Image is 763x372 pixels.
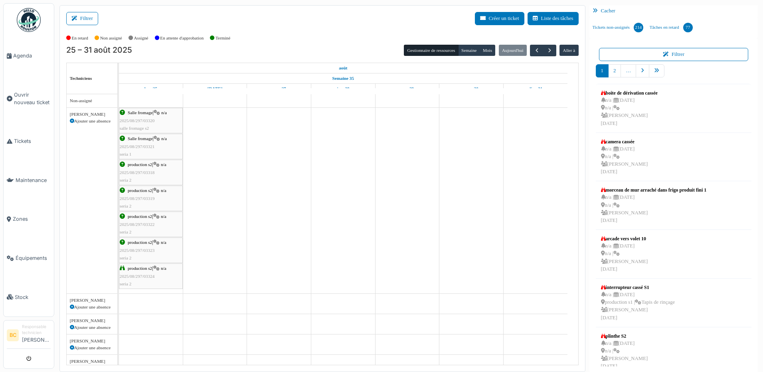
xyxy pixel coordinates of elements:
[161,110,167,115] span: n/a
[14,137,51,145] span: Tickets
[601,89,658,97] div: boite de dérivation cassée
[70,118,114,125] div: Ajouter une absence
[499,45,527,56] button: Aujourd'hui
[601,145,648,176] div: n/a | [DATE] n/a | [PERSON_NAME] [DATE]
[206,84,225,94] a: 26 août 2025
[601,242,648,273] div: n/a | [DATE] n/a | [PERSON_NAME] [DATE]
[161,136,167,141] span: n/a
[601,340,648,370] div: n/a | [DATE] n/a | [PERSON_NAME] [DATE]
[601,186,707,194] div: morceau de mur arraché dans frigo produit fini 1
[16,176,51,184] span: Maintenance
[120,274,155,279] span: 2025/08/297/03324
[120,118,155,123] span: 2025/08/297/03320
[270,84,288,94] a: 27 août 2025
[601,235,648,242] div: arcade vers volet 10
[128,214,152,219] span: production s2
[70,324,114,331] div: Ajouter une absence
[120,152,132,156] span: seria 1
[120,204,132,208] span: seria 2
[462,84,480,94] a: 30 août 2025
[128,110,152,115] span: Salle fromage
[4,200,54,239] a: Zones
[160,35,204,42] label: En attente d'approbation
[120,187,182,210] div: |
[528,12,579,25] button: Liste des tâches
[601,332,648,340] div: plinthe S2
[599,48,749,61] button: Filtrer
[161,214,166,219] span: n/a
[15,293,51,301] span: Stock
[120,178,132,182] span: seria 2
[120,230,132,234] span: seria 2
[621,64,636,77] a: …
[120,255,132,260] span: seria 2
[161,266,166,271] span: n/a
[70,338,114,344] div: [PERSON_NAME]
[128,240,152,245] span: production s2
[526,84,544,94] a: 31 août 2025
[634,23,643,32] div: 214
[599,184,709,226] a: morceau de mur arraché dans frigo produit fini 1 n/a |[DATE] n/a | [PERSON_NAME][DATE]
[4,277,54,317] a: Stock
[161,240,166,245] span: n/a
[120,109,182,132] div: |
[608,64,621,77] a: 2
[601,284,675,291] div: interrupteur cassé S1
[599,136,650,178] a: camera cassée n/a |[DATE] n/a | [PERSON_NAME][DATE]
[543,45,556,56] button: Suivant
[120,161,182,184] div: |
[120,196,155,201] span: 2025/08/297/03319
[404,45,458,56] button: Gestionnaire de ressources
[70,358,114,365] div: [PERSON_NAME]
[22,324,51,336] div: Responsable technicien
[13,52,51,59] span: Agenda
[120,222,155,227] span: 2025/08/297/03322
[161,188,166,193] span: n/a
[530,45,543,56] button: Précédent
[17,8,41,32] img: Badge_color-CXgf-gQk.svg
[601,194,707,224] div: n/a | [DATE] n/a | [PERSON_NAME] [DATE]
[13,215,51,223] span: Zones
[100,35,122,42] label: Non assigné
[120,144,155,149] span: 2025/08/297/03321
[120,281,132,286] span: seria 2
[161,162,166,167] span: n/a
[120,213,182,236] div: |
[128,162,152,167] span: production s2
[601,138,648,145] div: camera cassée
[70,304,114,311] div: Ajouter une absence
[70,317,114,324] div: [PERSON_NAME]
[66,12,98,25] button: Filtrer
[596,64,752,84] nav: pager
[14,91,51,106] span: Ouvrir nouveau ticket
[70,344,114,351] div: Ajouter une absence
[72,35,88,42] label: En retard
[120,135,182,158] div: |
[120,170,155,175] span: 2025/08/297/03318
[4,239,54,278] a: Équipements
[601,291,675,322] div: n/a | [DATE] production s1 | Tapis de rinçage [PERSON_NAME] [DATE]
[4,75,54,122] a: Ouvrir nouveau ticket
[4,36,54,75] a: Agenda
[475,12,524,25] button: Créer un ticket
[4,161,54,200] a: Maintenance
[128,188,152,193] span: production s2
[4,122,54,161] a: Tickets
[215,35,230,42] label: Terminé
[7,329,19,341] li: BC
[70,297,114,304] div: [PERSON_NAME]
[7,324,51,349] a: BC Responsable technicien[PERSON_NAME]
[70,111,114,118] div: [PERSON_NAME]
[599,87,660,129] a: boite de dérivation cassée n/a |[DATE] n/a | [PERSON_NAME][DATE]
[70,76,92,81] span: Techniciens
[458,45,480,56] button: Semaine
[66,46,132,55] h2: 25 – 31 août 2025
[22,324,51,347] li: [PERSON_NAME]
[16,254,51,262] span: Équipements
[330,73,356,83] a: Semaine 35
[70,97,114,104] div: Non-assigné
[599,282,677,324] a: interrupteur cassé S1 n/a |[DATE] production s1 |Tapis de rinçage [PERSON_NAME][DATE]
[601,97,658,127] div: n/a | [DATE] n/a | [PERSON_NAME] [DATE]
[596,64,609,77] a: 1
